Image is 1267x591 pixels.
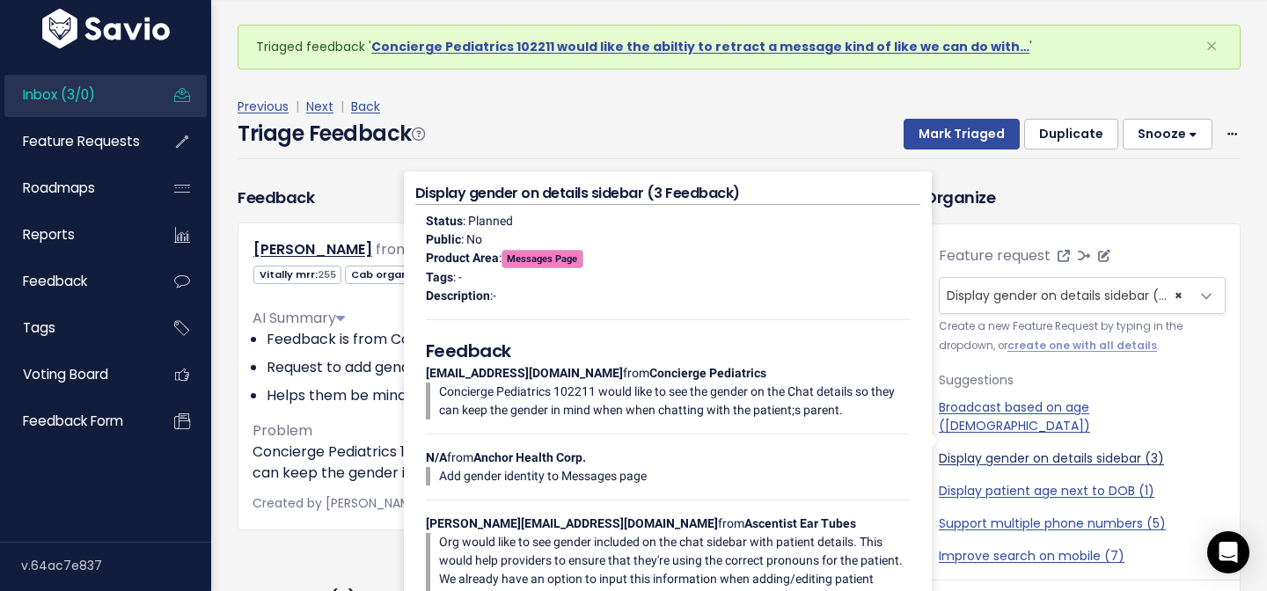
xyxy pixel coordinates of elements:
span: × [1175,278,1183,313]
div: Triaged feedback ' ' [238,25,1241,69]
a: Inbox (3/0) [4,75,146,115]
a: Concierge Pediatrics 102211 would like the abiltiy to retract a message kind of like we can do with… [371,38,1029,55]
p: Add gender identity to Messages page [439,467,910,485]
button: Close [1188,26,1235,68]
p: Concierge Pediatrics 102211 would like to see the gender on the Chat details so they can keep the... [439,383,910,420]
span: Vitally mrr: [253,266,341,284]
li: Feedback is from Concierge Pediatrics. [267,329,853,350]
span: Display gender on details sidebar (3) [947,287,1172,304]
a: [PERSON_NAME] [253,239,372,259]
h4: Triage Feedback [238,118,424,150]
strong: Tags [426,270,453,284]
a: Feature Requests [4,121,146,162]
strong: Public [426,232,461,246]
a: Improve search on mobile (7) [939,547,1226,565]
img: logo-white.9d6f32f41409.svg [38,9,174,48]
strong: Anchor Health Corp. [473,450,586,464]
span: × [1205,32,1218,61]
strong: Status [426,214,463,228]
a: Feedback form [4,401,146,441]
li: Request to add gender information in the Chat details. [267,357,853,378]
p: Concierge Pediatrics 102211 would like to see the gender on the Chat details so they can keep the... [253,441,853,484]
span: | [337,98,348,115]
h5: Feedback [426,338,910,364]
span: Voting Board [23,365,108,383]
a: Reports [4,215,146,255]
button: Mark Triaged [904,119,1020,150]
a: Display gender on details sidebar (3) [939,449,1226,468]
span: 255 [318,267,336,281]
span: Feedback [23,272,87,290]
a: create one with all details [1007,339,1157,353]
span: - [493,288,496,303]
span: Inbox (3/0) [23,85,95,104]
span: Messages Page [502,250,583,268]
span: Cab organization: [345,266,503,284]
strong: Product Area [426,251,499,265]
a: Back [351,98,380,115]
span: Problem [253,420,312,441]
h3: Feedback [238,186,314,209]
span: Roadmaps [23,179,95,197]
a: Previous [238,98,289,115]
strong: Concierge Pediatrics [649,366,766,380]
a: Feedback [4,261,146,302]
strong: [PERSON_NAME][EMAIL_ADDRESS][DOMAIN_NAME] [426,516,718,530]
span: from [376,239,410,259]
h3: Organize [924,186,1241,209]
strong: [EMAIL_ADDRESS][DOMAIN_NAME] [426,366,623,380]
span: Reports [23,225,75,244]
span: AI Summary [253,308,345,328]
li: Helps them be mindful of gender during chats with patients' parents. [267,385,853,406]
span: | [292,98,303,115]
span: Tags [23,318,55,337]
a: Support multiple phone numbers (5) [939,514,1226,533]
strong: Description [426,288,490,303]
div: Open Intercom Messenger [1207,531,1249,573]
a: Next [306,98,333,115]
a: Roadmaps [4,168,146,208]
a: Tags [4,308,146,348]
label: Feature request [939,245,1051,266]
span: Feature Requests [23,132,140,150]
button: Duplicate [1024,119,1118,150]
a: Broadcast based on age ([DEMOGRAPHIC_DATA]) [939,398,1226,435]
strong: Ascentist Ear Tubes [744,516,856,530]
span: Feedback form [23,412,123,430]
a: Display patient age next to DOB (1) [939,482,1226,500]
div: v.64ac7e837 [21,543,211,588]
button: Snooze [1123,119,1212,150]
strong: N/A [426,450,447,464]
h4: Display gender on details sidebar (3 Feedback) [415,183,920,205]
p: Suggestions [939,369,1226,391]
a: Voting Board [4,354,146,395]
span: Created by [PERSON_NAME] via Chrome Extension on | [253,494,805,512]
small: Create a new Feature Request by typing in the dropdown, or . [939,317,1226,355]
